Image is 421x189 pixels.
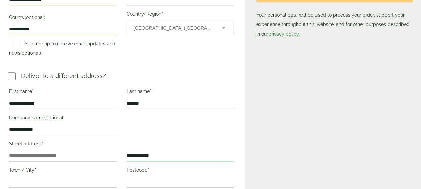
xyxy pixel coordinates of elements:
label: Sign me up to receive email updates and news [9,41,115,58]
abbr: required [34,167,36,173]
label: First name [9,87,117,98]
label: County [9,13,117,24]
span: (optional) [44,115,65,120]
abbr: required [150,89,151,94]
abbr: required [161,11,163,17]
label: Town / City [9,165,117,177]
label: Postcode [127,165,234,177]
span: United Kingdom (UK) [134,21,214,35]
label: Company name [9,113,117,124]
span: (optional) [20,50,41,56]
abbr: required [147,167,149,173]
a: privacy policy [268,31,299,37]
label: Country/Region [127,9,234,21]
span: Country/Region [127,21,234,35]
abbr: required [42,141,43,146]
abbr: required [32,89,34,94]
label: Last name [127,87,234,98]
span: (optional) [25,15,45,20]
p: Deliver to a different address? [21,71,106,80]
label: Street address [9,139,117,150]
input: Sign me up to receive email updates and news(optional) [12,40,19,47]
